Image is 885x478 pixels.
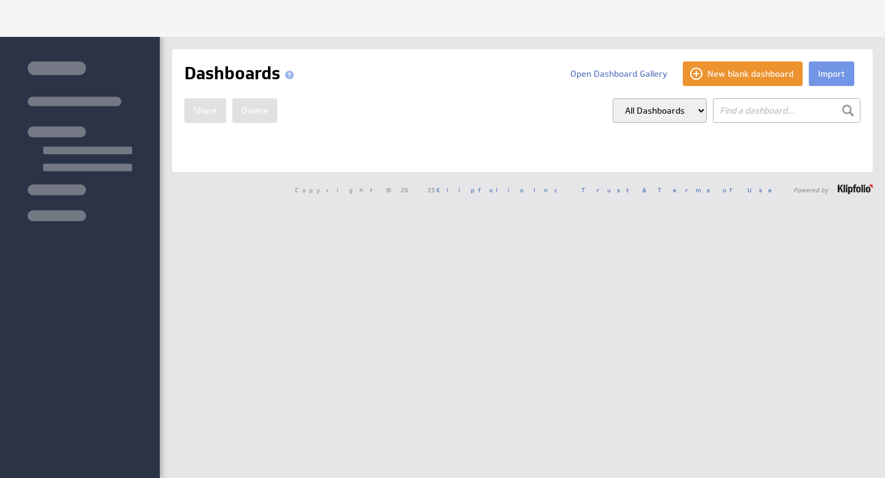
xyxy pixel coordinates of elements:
[838,184,873,194] img: logo-footer.png
[436,186,568,194] a: Klipfolio Inc.
[28,61,132,221] img: skeleton-sidenav.svg
[581,186,781,194] a: Trust & Terms of Use
[561,61,677,86] button: Open Dashboard Gallery
[809,61,854,86] button: Import
[232,98,277,123] button: Delete
[184,61,299,86] h1: Dashboards
[184,98,226,123] button: Share
[683,61,803,86] button: New blank dashboard
[295,187,568,193] span: Copyright © 2025
[713,98,860,123] input: Find a dashboard...
[793,187,828,193] span: Powered by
